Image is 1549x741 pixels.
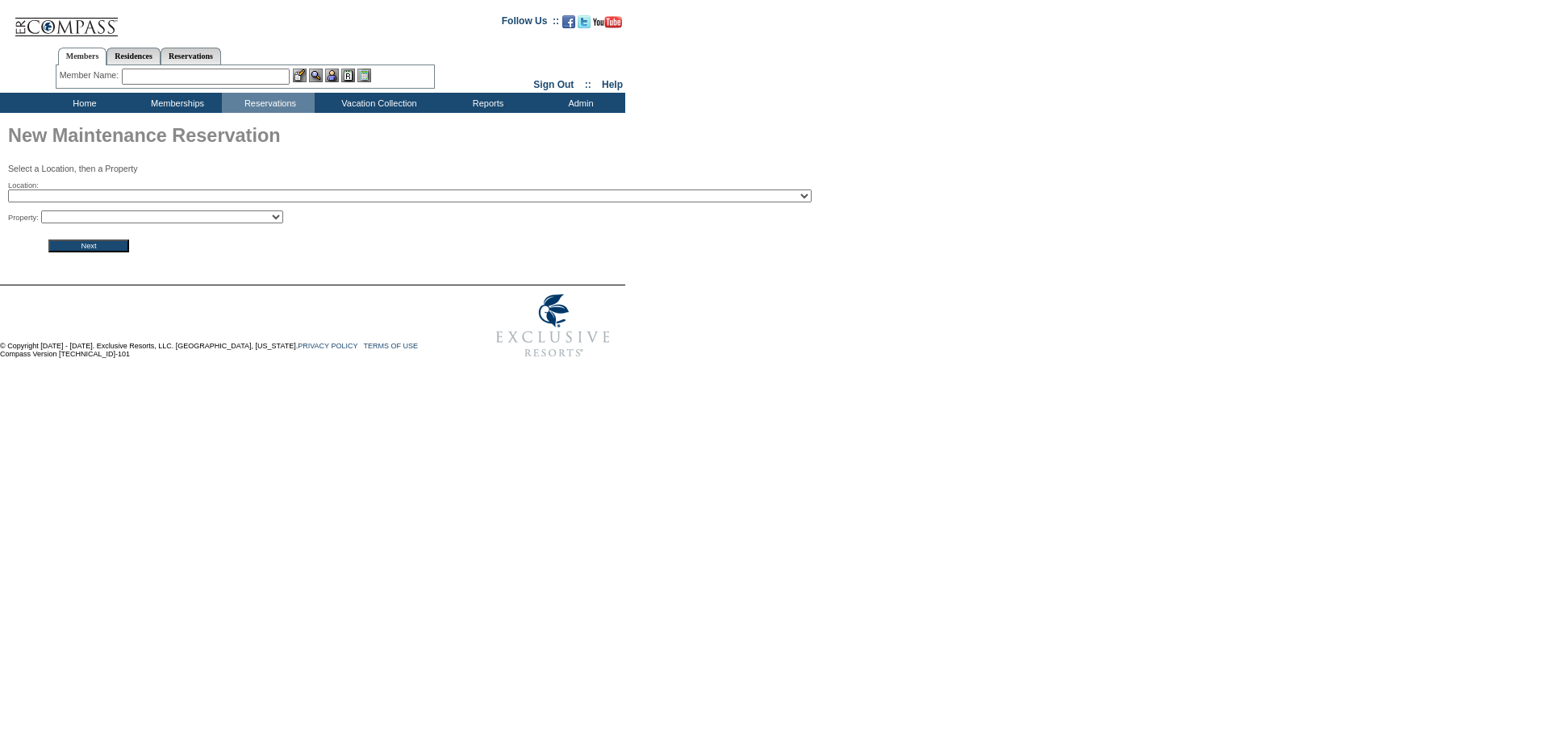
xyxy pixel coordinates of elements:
img: Become our fan on Facebook [562,15,575,28]
a: Become our fan on Facebook [562,20,575,30]
img: b_edit.gif [293,69,307,82]
a: PRIVACY POLICY [298,342,357,350]
a: Reservations [161,48,221,65]
a: Follow us on Twitter [578,20,591,30]
p: Select a Location, then a Property [8,164,625,173]
td: Admin [532,93,625,113]
a: Residences [106,48,161,65]
h1: New Maintenance Reservation [8,121,625,155]
a: Help [602,79,623,90]
a: Sign Out [533,79,574,90]
img: b_calculator.gif [357,69,371,82]
div: Member Name: [60,69,122,82]
img: Impersonate [325,69,339,82]
img: View [309,69,323,82]
td: Home [36,93,129,113]
img: Exclusive Resorts [481,285,625,366]
a: Members [58,48,107,65]
span: Property: [8,213,39,223]
td: Vacation Collection [315,93,440,113]
span: Location: [8,181,39,190]
img: Reservations [341,69,355,82]
img: Follow us on Twitter [578,15,591,28]
td: Reservations [222,93,315,113]
span: :: [585,79,591,90]
input: Next [48,239,129,252]
td: Reports [440,93,532,113]
a: Subscribe to our YouTube Channel [593,20,622,30]
img: Subscribe to our YouTube Channel [593,16,622,28]
img: Compass Home [14,4,119,37]
td: Memberships [129,93,222,113]
a: TERMS OF USE [364,342,419,350]
td: Follow Us :: [502,14,559,33]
